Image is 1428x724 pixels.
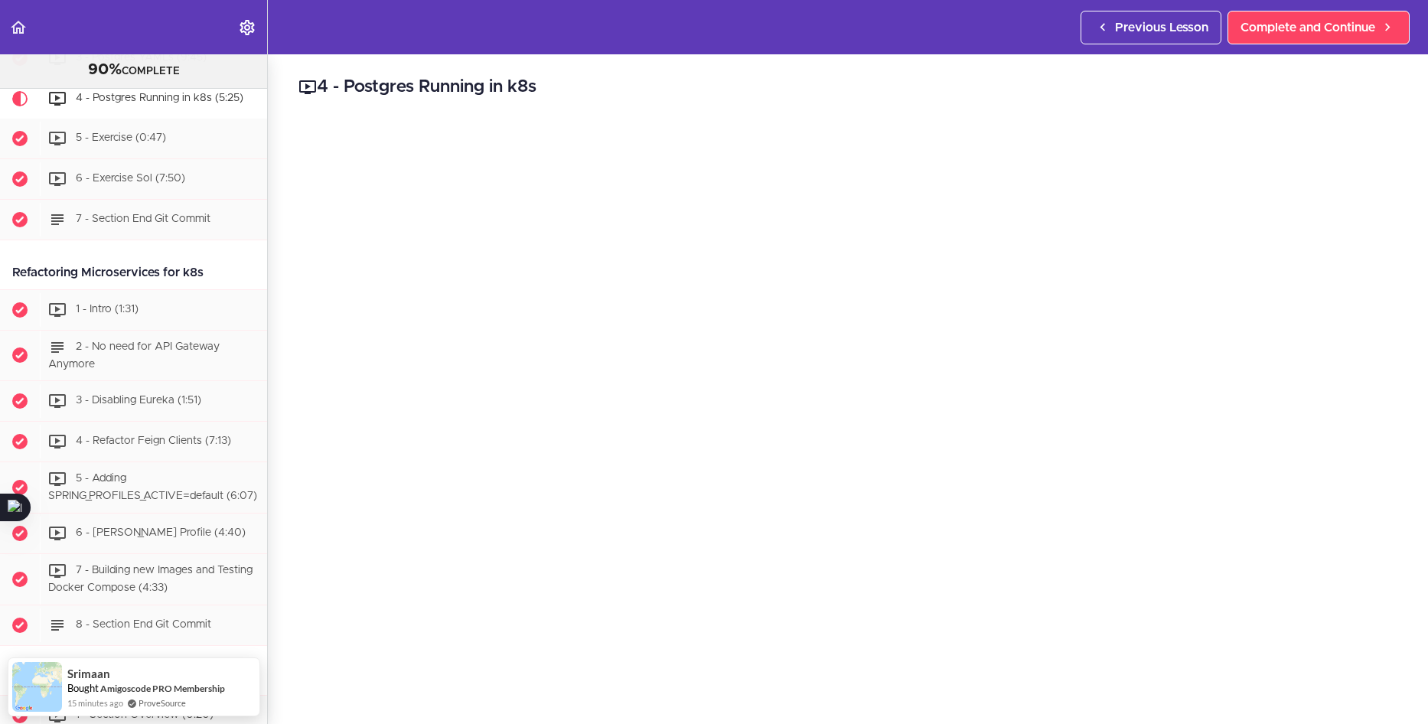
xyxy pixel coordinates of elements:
svg: Back to course curriculum [9,18,28,37]
span: 4 - Postgres Running in k8s (5:25) [76,93,243,103]
h2: 4 - Postgres Running in k8s [298,74,1397,100]
img: provesource social proof notification image [12,662,62,712]
span: 3 - Disabling Eureka (1:51) [76,396,201,406]
span: Complete and Continue [1241,18,1375,37]
span: 7 - Section End Git Commit [76,214,210,224]
span: 1 - Section Overview (0:20) [76,709,214,720]
span: 7 - Building new Images and Testing Docker Compose (4:33) [48,565,253,593]
span: 6 - Exercise Sol (7:50) [76,173,185,184]
a: Complete and Continue [1227,11,1410,44]
span: 8 - Section End Git Commit [76,619,211,630]
span: 90% [88,62,122,77]
span: 1 - Intro (1:31) [76,304,139,315]
a: ProveSource [139,696,186,709]
div: COMPLETE [19,60,248,80]
span: 15 minutes ago [67,696,123,709]
span: 2 - No need for API Gateway Anymore [48,341,220,370]
svg: Settings Menu [238,18,256,37]
span: Srimaan [67,667,110,680]
span: 5 - Exercise (0:47) [76,132,166,143]
span: Previous Lesson [1115,18,1208,37]
span: 6 - [PERSON_NAME] Profile (4:40) [76,527,246,538]
span: 4 - Refactor Feign Clients (7:13) [76,436,231,447]
a: Previous Lesson [1081,11,1221,44]
span: Bought [67,682,99,694]
a: Amigoscode PRO Membership [100,683,225,694]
